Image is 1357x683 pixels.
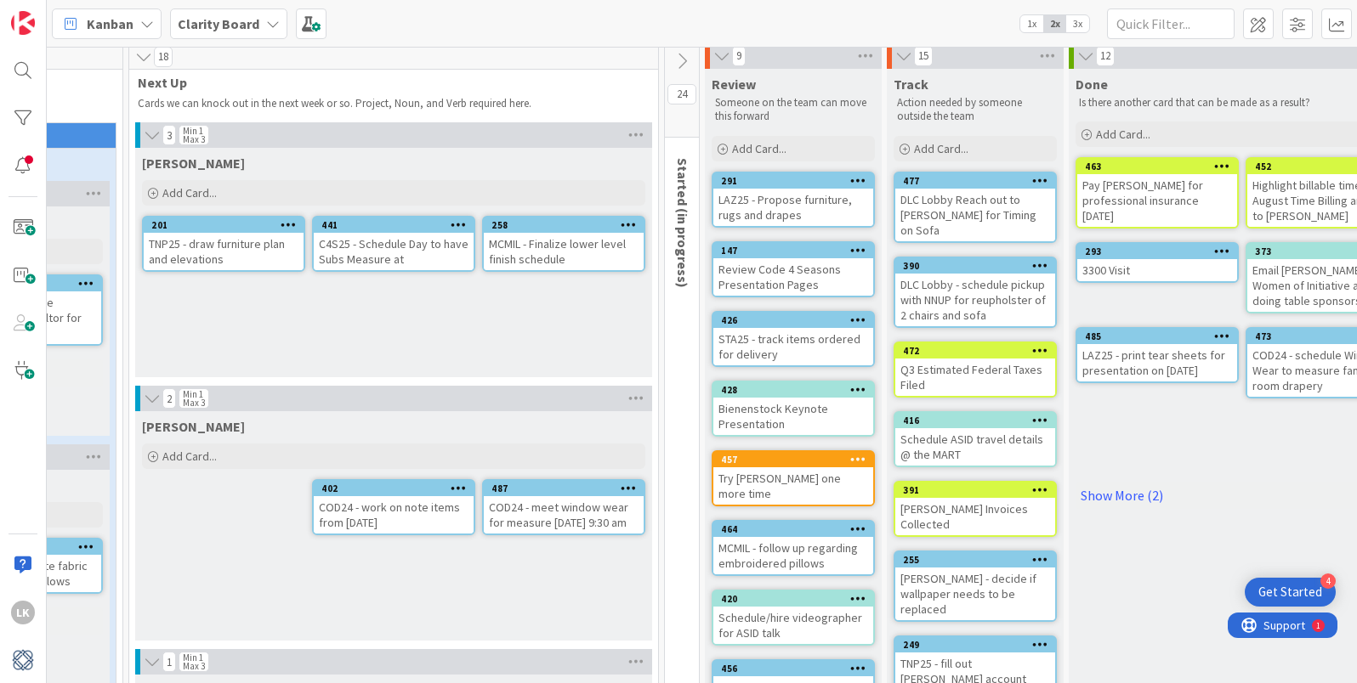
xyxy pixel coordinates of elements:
[183,653,203,662] div: Min 1
[713,313,873,365] div: 426STA25 - track items ordered for delivery
[1077,259,1237,281] div: 3300 Visit
[914,46,933,66] span: 15
[895,637,1055,652] div: 249
[894,481,1057,537] a: 391[PERSON_NAME] Invoices Collected
[183,135,205,144] div: Max 3
[895,413,1055,428] div: 416
[894,76,928,93] span: Track
[732,46,746,66] span: 9
[712,520,875,576] a: 464MCMIL - follow up regarding embroidered pillows
[713,522,873,574] div: 464MCMIL - follow up regarding embroidered pillows
[895,173,1055,241] div: 477DLC Lobby Reach out to [PERSON_NAME] for Timing on Sofa
[715,96,872,124] p: Someone on the team can move this forward
[484,233,644,270] div: MCMIL - Finalize lower level finish schedule
[88,7,93,20] div: 1
[1076,157,1239,229] a: 463Pay [PERSON_NAME] for professional insurance [DATE]
[11,11,35,35] img: Visit kanbanzone.com
[314,217,474,270] div: 441C4S25 - Schedule Day to have Subs Measure at
[713,382,873,398] div: 428
[1076,242,1239,283] a: 2933300 Visit
[1020,15,1043,32] span: 1x
[314,481,474,533] div: 402COD24 - work on note items from [DATE]
[36,3,77,23] span: Support
[482,216,645,272] a: 258MCMIL - Finalize lower level finish schedule
[484,481,644,533] div: 487COD24 - meet window wear for measure [DATE] 9:30 am
[1077,344,1237,381] div: LAZ25 - print tear sheets for presentation on [DATE]
[674,158,691,288] span: Started (in progress)
[894,172,1057,243] a: 477DLC Lobby Reach out to [PERSON_NAME] for Timing on Sofa
[321,219,474,231] div: 441
[314,481,474,496] div: 402
[87,14,133,34] span: Kanban
[1077,329,1237,381] div: 485LAZ25 - print tear sheets for presentation on [DATE]
[183,127,203,135] div: Min 1
[162,125,176,145] span: 3
[484,217,644,270] div: 258MCMIL - Finalize lower level finish schedule
[895,274,1055,326] div: DLC Lobby - schedule pickup with NNUP for reupholster of 2 chairs and sofa
[895,483,1055,535] div: 391[PERSON_NAME] Invoices Collected
[1085,330,1237,342] div: 485
[713,522,873,537] div: 464
[138,97,650,110] p: Cards we can knock out in the next week or so. Project, Noun, and Verb required here.
[895,189,1055,241] div: DLC Lobby Reach out to [PERSON_NAME] for Timing on Sofa
[713,398,873,435] div: Bienenstock Keynote Presentation
[895,358,1055,396] div: Q3 Estimated Federal Taxes Filed
[144,233,304,270] div: TNP25 - draw furniture plan and elevations
[1077,159,1237,174] div: 463
[721,175,873,187] div: 291
[895,343,1055,358] div: 472
[712,311,875,367] a: 426STA25 - track items ordered for delivery
[491,219,644,231] div: 258
[162,185,217,200] span: Add Card...
[895,343,1055,396] div: 472Q3 Estimated Federal Taxes Filed
[314,217,474,233] div: 441
[482,479,645,535] a: 487COD24 - meet window wear for measure [DATE] 9:30 am
[903,260,1055,272] div: 390
[1077,159,1237,227] div: 463Pay [PERSON_NAME] for professional insurance [DATE]
[11,601,35,624] div: LK
[712,76,756,93] span: Review
[183,398,205,407] div: Max 3
[183,390,203,398] div: Min 1
[713,537,873,574] div: MCMIL - follow up regarding embroidered pillows
[903,554,1055,566] div: 255
[1077,244,1237,281] div: 2933300 Visit
[144,217,304,270] div: 201TNP25 - draw furniture plan and elevations
[713,328,873,365] div: STA25 - track items ordered for delivery
[162,652,176,672] span: 1
[314,496,474,533] div: COD24 - work on note items from [DATE]
[895,258,1055,326] div: 390DLC Lobby - schedule pickup with NNUP for reupholster of 2 chairs and sofa
[903,175,1055,187] div: 477
[713,173,873,226] div: 291LAZ25 - Propose furniture, rugs and drapes
[162,449,217,464] span: Add Card...
[894,257,1057,328] a: 390DLC Lobby - schedule pickup with NNUP for reupholster of 2 chairs and sofa
[713,243,873,258] div: 147
[903,345,1055,357] div: 472
[1107,8,1235,39] input: Quick Filter...
[491,483,644,494] div: 487
[712,241,875,297] a: 147Review Code 4 Seasons Presentation Pages
[1076,76,1108,93] span: Done
[1085,246,1237,257] div: 293
[712,450,875,506] a: 457Try [PERSON_NAME] one more time
[721,314,873,326] div: 426
[895,567,1055,620] div: [PERSON_NAME] - decide if wallpaper needs to be replaced
[713,661,873,676] div: 456
[142,418,245,435] span: Lisa T.
[721,523,873,535] div: 464
[713,452,873,505] div: 457Try [PERSON_NAME] one more time
[1077,174,1237,227] div: Pay [PERSON_NAME] for professional insurance [DATE]
[1085,161,1237,172] div: 463
[721,593,873,605] div: 420
[713,313,873,328] div: 426
[713,607,873,644] div: Schedule/hire videographer for ASID talk
[1245,578,1336,607] div: Open Get Started checklist, remaining modules: 4
[713,382,873,435] div: 428Bienenstock Keynote Presentation
[721,454,873,466] div: 457
[713,591,873,644] div: 420Schedule/hire videographer for ASID talk
[895,413,1055,466] div: 416Schedule ASID travel details @ the MART
[903,484,1055,496] div: 391
[712,381,875,437] a: 428Bienenstock Keynote Presentation
[312,479,475,535] a: 402COD24 - work on note items from [DATE]
[484,217,644,233] div: 258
